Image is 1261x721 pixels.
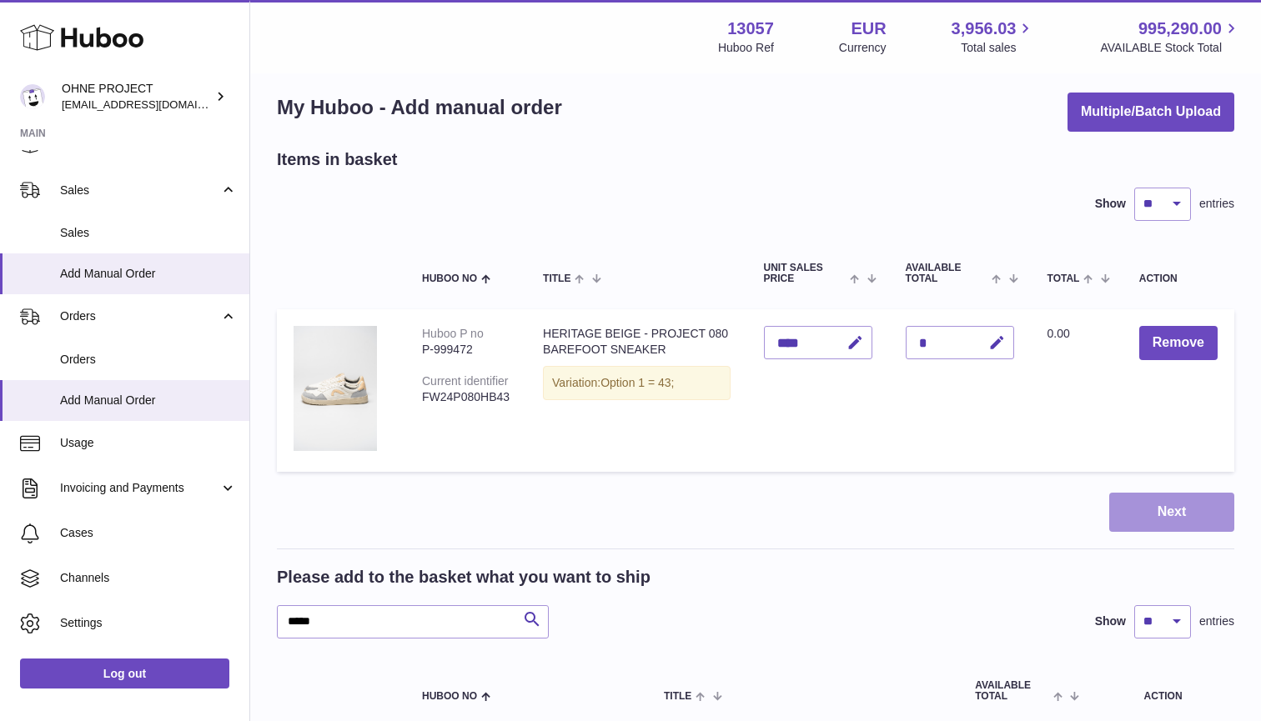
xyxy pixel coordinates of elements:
[60,308,219,324] span: Orders
[1139,326,1218,360] button: Remove
[1100,40,1241,56] span: AVAILABLE Stock Total
[1199,196,1234,212] span: entries
[600,376,674,389] span: Option 1 = 43;
[20,84,45,109] img: support@ohneproject.com
[1109,493,1234,532] button: Next
[664,691,691,702] span: Title
[727,18,774,40] strong: 13057
[975,680,1049,702] span: AVAILABLE Total
[277,94,562,121] h1: My Huboo - Add manual order
[60,225,237,241] span: Sales
[60,570,237,586] span: Channels
[62,81,212,113] div: OHNE PROJECT
[60,480,219,496] span: Invoicing and Payments
[1092,663,1234,718] th: Action
[422,327,484,340] div: Huboo P no
[1047,273,1080,284] span: Total
[1139,273,1218,284] div: Action
[60,393,237,408] span: Add Manual Order
[543,273,570,284] span: Title
[851,18,886,40] strong: EUR
[1095,613,1126,629] label: Show
[1100,18,1241,56] a: 995,290.00 AVAILABLE Stock Total
[60,435,237,451] span: Usage
[422,342,510,358] div: P-999472
[294,326,377,451] img: HERITAGE BEIGE - PROJECT 080 BAREFOOT SNEAKER
[277,148,398,171] h2: Items in basket
[60,615,237,631] span: Settings
[952,18,1017,40] span: 3,956.03
[718,40,774,56] div: Huboo Ref
[764,263,847,284] span: Unit Sales Price
[1095,196,1126,212] label: Show
[62,98,245,111] span: [EMAIL_ADDRESS][DOMAIN_NAME]
[906,263,988,284] span: AVAILABLE Total
[526,309,746,472] td: HERITAGE BEIGE - PROJECT 080 BAREFOOT SNEAKER
[20,658,229,688] a: Log out
[543,366,730,400] div: Variation:
[961,40,1035,56] span: Total sales
[60,266,237,282] span: Add Manual Order
[1138,18,1222,40] span: 995,290.00
[422,273,477,284] span: Huboo no
[1047,327,1070,340] span: 0.00
[277,566,651,588] h2: Please add to the basket what you want to ship
[422,691,477,702] span: Huboo no
[839,40,887,56] div: Currency
[1068,93,1234,132] button: Multiple/Batch Upload
[60,352,237,368] span: Orders
[60,183,219,198] span: Sales
[422,389,510,405] div: FW24P080HB43
[60,525,237,541] span: Cases
[1199,613,1234,629] span: entries
[952,18,1036,56] a: 3,956.03 Total sales
[422,374,509,388] div: Current identifier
